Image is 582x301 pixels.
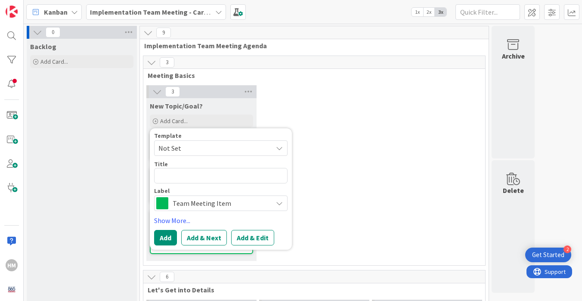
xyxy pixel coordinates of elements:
span: Template [154,133,182,139]
span: 2x [423,8,435,16]
span: 1x [412,8,423,16]
img: Visit kanbanzone.com [6,6,18,18]
span: 3 [165,87,180,97]
span: Implementation Team Meeting Agenda [144,41,478,50]
span: Team Meeting Item [173,197,268,209]
span: Kanban [44,7,68,17]
div: Get Started [532,251,564,259]
input: Quick Filter... [455,4,520,20]
div: 2 [563,245,571,253]
div: Delete [503,185,524,195]
span: New Topic/Goal? [150,102,203,110]
span: Support [18,1,39,12]
a: Show More... [154,215,288,226]
button: Add & Edit [231,230,274,245]
label: Title [154,160,168,168]
span: 3 [160,57,174,68]
span: Not Set [158,143,266,154]
div: Archive [502,51,525,61]
div: HM [6,259,18,271]
span: Let's Get into Details [148,285,474,294]
span: 6 [160,272,174,282]
div: Open Get Started checklist, remaining modules: 2 [525,248,571,262]
button: Add & Next [181,230,227,245]
button: Add [154,230,177,245]
span: Add Card... [40,58,68,65]
span: Meeting Basics [148,71,474,80]
span: Add Card... [160,117,188,125]
span: 0 [46,27,60,37]
span: Label [154,188,170,194]
span: 3x [435,8,446,16]
span: Backlog [30,42,56,51]
img: avatar [6,283,18,295]
b: Implementation Team Meeting - Career Themed [90,8,241,16]
span: 9 [156,28,171,38]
